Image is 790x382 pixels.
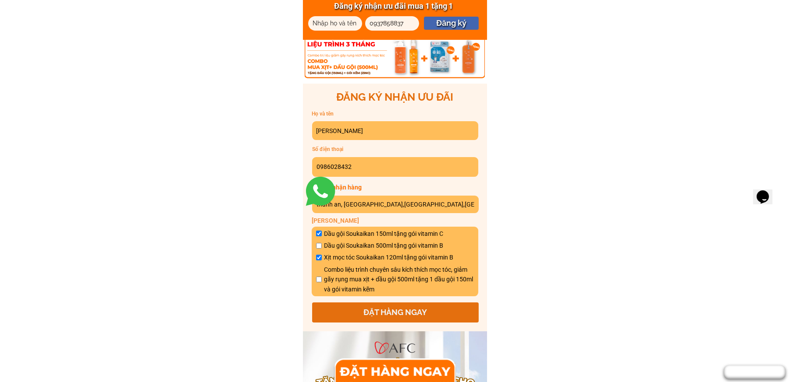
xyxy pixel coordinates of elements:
input: Địa chỉ [314,196,477,214]
input: Nhập họ và tên [310,16,360,31]
input: Nhập họ và tên [314,121,477,140]
input: Nhập số điện thoại [314,157,477,176]
p: Đăng ký [424,17,479,30]
span: Dầu gội Soukaikan 150ml tặng gói vitamin C [324,229,474,238]
p: Họ và tên [312,110,409,118]
span: Xịt mọc tóc Soukaikan 120ml tặng gói vitamin B [324,252,474,262]
p: ĐẶT HÀNG NGAY [312,302,479,322]
h3: ĐĂNG KÝ NHẬN ƯU ĐÃI [312,89,478,105]
iframe: chat widget [753,178,781,204]
span: Dầu gội Soukaikan 500ml tặng gói vitamin B [324,241,474,250]
p: Số điện thoại [312,145,409,154]
span: Combo liệu trình chuyên sâu kích thích mọc tóc, giảm gãy rụng mua xịt + dầu gội 500ml tặng 1 dầu ... [324,265,474,294]
p: [PERSON_NAME] [312,216,478,225]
